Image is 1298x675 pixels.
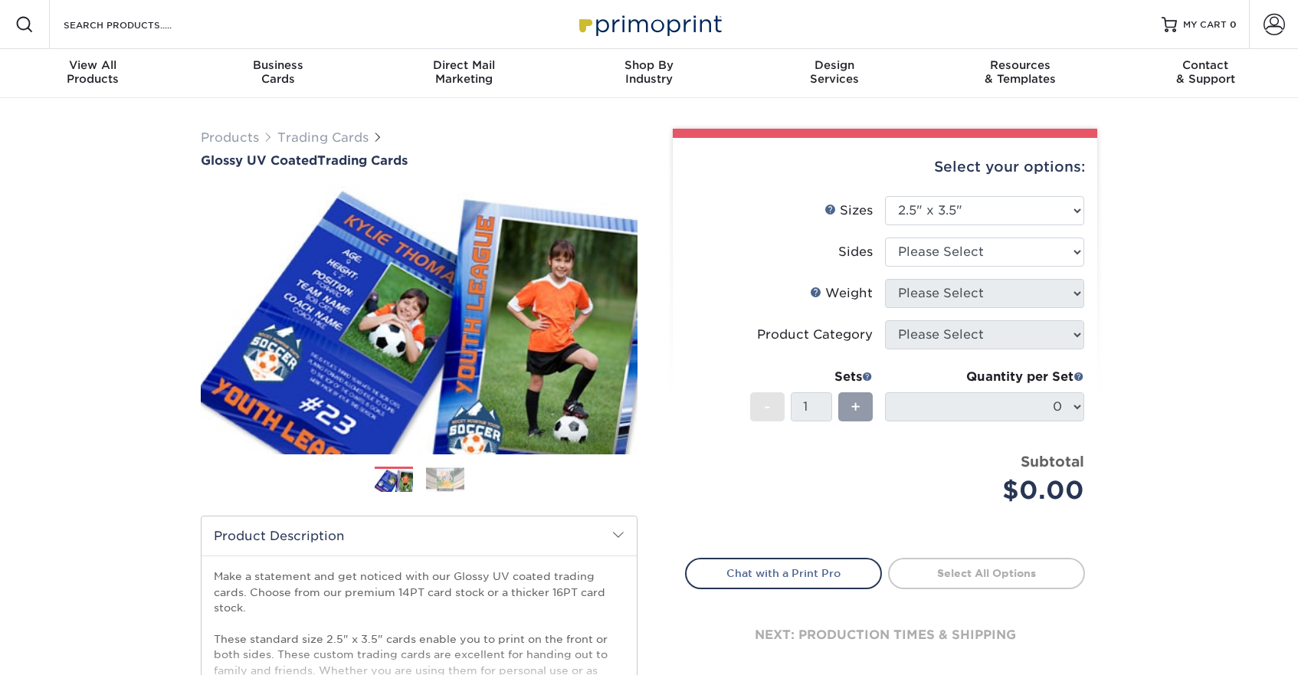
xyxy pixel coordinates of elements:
a: Direct MailMarketing [371,49,556,98]
img: Glossy UV Coated 01 [201,169,638,471]
strong: Subtotal [1021,453,1084,470]
div: Sets [750,368,873,386]
a: Chat with a Print Pro [685,558,882,588]
span: Glossy UV Coated [201,153,317,168]
a: Trading Cards [277,130,369,145]
a: Shop ByIndustry [556,49,742,98]
div: Cards [185,58,371,86]
div: Services [742,58,927,86]
span: Shop By [556,58,742,72]
div: Industry [556,58,742,86]
span: Design [742,58,927,72]
div: & Templates [927,58,1113,86]
a: BusinessCards [185,49,371,98]
div: $0.00 [896,472,1084,509]
iframe: Google Customer Reviews [4,628,130,670]
img: Primoprint [572,8,726,41]
div: Weight [810,284,873,303]
span: Business [185,58,371,72]
img: Trading Cards 01 [375,467,413,494]
h1: Trading Cards [201,153,638,168]
a: Resources& Templates [927,49,1113,98]
span: Contact [1113,58,1298,72]
div: Sides [838,243,873,261]
a: Contact& Support [1113,49,1298,98]
a: Select All Options [888,558,1085,588]
div: Select your options: [685,138,1085,196]
h2: Product Description [202,516,637,555]
span: MY CART [1183,18,1227,31]
span: Resources [927,58,1113,72]
input: SEARCH PRODUCTS..... [62,15,211,34]
img: Trading Cards 02 [426,467,464,491]
span: + [851,395,860,418]
span: Direct Mail [371,58,556,72]
a: Glossy UV CoatedTrading Cards [201,153,638,168]
div: Product Category [757,326,873,344]
div: Quantity per Set [885,368,1084,386]
div: & Support [1113,58,1298,86]
span: 0 [1230,19,1237,30]
span: - [764,395,771,418]
a: DesignServices [742,49,927,98]
div: Sizes [824,202,873,220]
a: Products [201,130,259,145]
div: Marketing [371,58,556,86]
